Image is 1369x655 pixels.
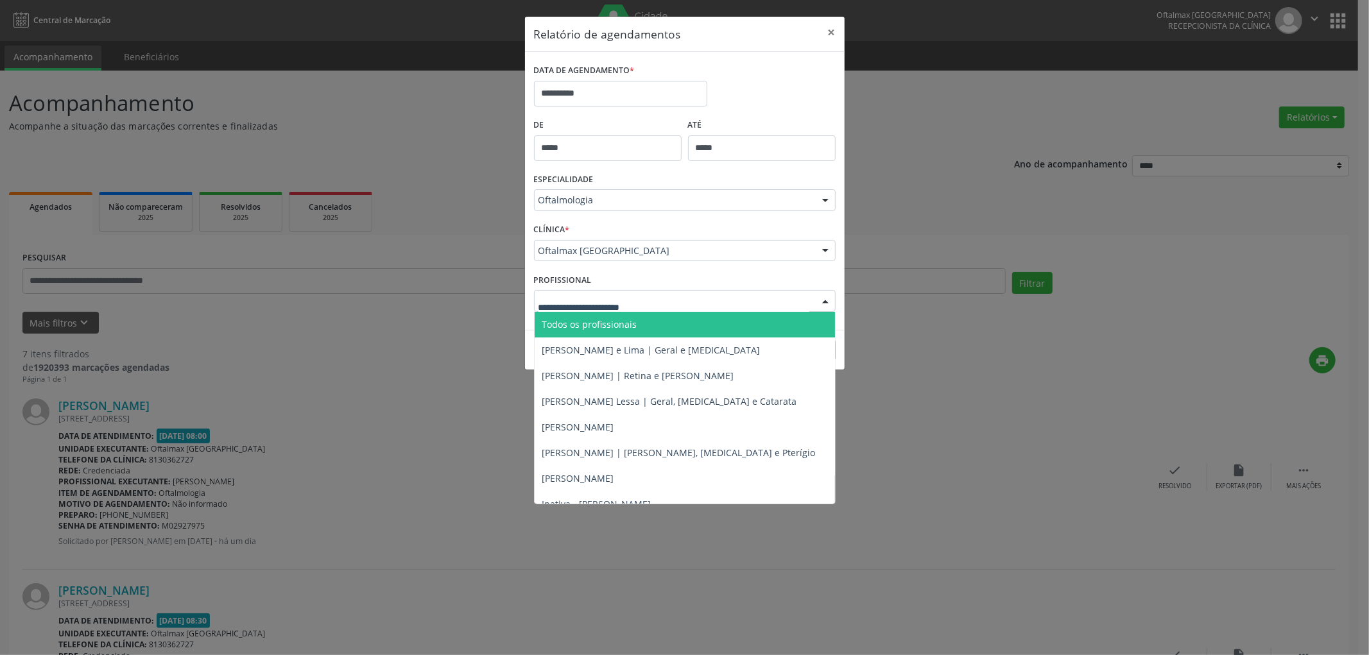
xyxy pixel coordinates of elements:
span: [PERSON_NAME] e Lima | Geral e [MEDICAL_DATA] [542,344,761,356]
label: ATÉ [688,115,836,135]
span: [PERSON_NAME] [542,421,614,433]
span: Inativa - [PERSON_NAME] [542,498,651,510]
span: Todos os profissionais [542,318,637,330]
label: De [534,115,682,135]
span: [PERSON_NAME] Lessa | Geral, [MEDICAL_DATA] e Catarata [542,395,797,407]
label: PROFISSIONAL [534,270,592,290]
span: [PERSON_NAME] | [PERSON_NAME], [MEDICAL_DATA] e Pterígio [542,447,816,459]
span: Oftalmax [GEOGRAPHIC_DATA] [538,244,809,257]
label: CLÍNICA [534,220,570,240]
button: Close [819,17,845,48]
label: ESPECIALIDADE [534,170,594,190]
h5: Relatório de agendamentos [534,26,681,42]
span: [PERSON_NAME] [542,472,614,484]
span: [PERSON_NAME] | Retina e [PERSON_NAME] [542,370,734,382]
span: Oftalmologia [538,194,809,207]
label: DATA DE AGENDAMENTO [534,61,635,81]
